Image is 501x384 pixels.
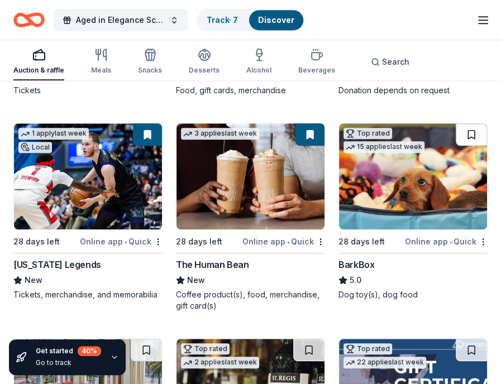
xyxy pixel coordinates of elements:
span: New [25,273,42,287]
div: [US_STATE] Legends [13,258,101,271]
div: Auction & raffle [13,66,64,75]
span: • [287,237,289,246]
div: 2 applies last week [181,357,259,368]
a: Image for The Human Bean3 applieslast week28 days leftOnline app•QuickThe Human BeanNewCoffee pro... [176,123,325,311]
div: Get started [36,346,101,356]
span: Search [382,55,409,69]
div: BarkBox [338,258,374,271]
a: Image for Texas Legends1 applylast weekLocal28 days leftOnline app•Quick[US_STATE] LegendsNewTick... [13,123,163,300]
div: The Human Bean [176,258,249,271]
div: Top rated [181,343,230,354]
img: Image for BarkBox [339,123,487,229]
button: Snacks [138,44,162,80]
div: Top rated [343,343,392,354]
button: Meals [91,44,111,80]
div: Local [18,142,52,153]
div: Online app Quick [80,234,163,248]
div: 28 days left [338,235,385,248]
div: Online app Quick [242,234,325,248]
div: Food, gift cards, merchandise [176,85,325,96]
div: 22 applies last week [343,357,426,368]
button: Alcohol [246,44,271,80]
a: Discover [258,15,294,25]
div: 1 apply last week [18,128,89,140]
div: Coffee product(s), food, merchandise, gift card(s) [176,289,325,311]
img: Image for The Human Bean [176,123,325,229]
button: Track· 7Discover [197,9,304,31]
div: Go to track [36,358,101,367]
div: Top rated [343,128,392,139]
span: New [187,273,205,287]
div: Tickets [13,85,163,96]
div: 40 % [78,346,101,356]
img: Image for Texas Legends [14,123,162,229]
div: Snacks [138,66,162,75]
div: 28 days left [176,235,222,248]
span: • [125,237,127,246]
button: Aged in Elegance Scholarship Gala [54,9,188,31]
div: Donation depends on request [338,85,488,96]
span: 5.0 [350,273,361,287]
div: Beverages [298,66,335,75]
span: • [450,237,452,246]
div: 15 applies last week [343,141,424,153]
div: Dog toy(s), dog food [338,289,488,300]
div: Alcohol [246,66,271,75]
button: Desserts [189,44,220,80]
a: Home [13,7,45,33]
div: Online app Quick [405,234,488,248]
div: Tickets, merchandise, and memorabilia [13,289,163,300]
a: Image for BarkBoxTop rated15 applieslast week28 days leftOnline app•QuickBarkBox5.0Dog toy(s), do... [338,123,488,300]
div: 28 days left [13,235,60,248]
button: Search [362,51,418,73]
button: Auction & raffle [13,44,64,80]
div: Desserts [189,66,220,75]
span: Aged in Elegance Scholarship Gala [76,13,165,27]
button: Beverages [298,44,335,80]
a: Track· 7 [207,15,238,25]
div: 3 applies last week [181,128,259,140]
div: Meals [91,66,111,75]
